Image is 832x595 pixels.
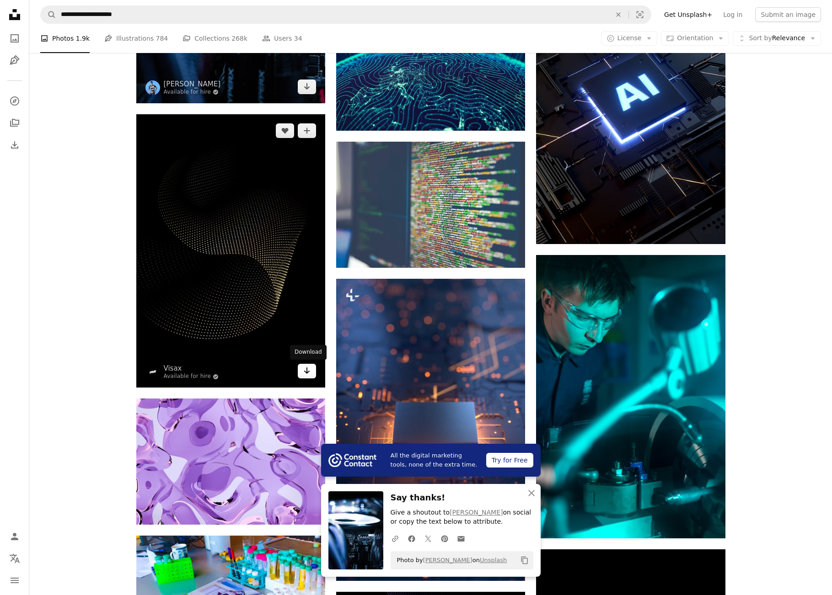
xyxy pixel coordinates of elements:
[617,34,642,42] span: License
[336,279,525,581] img: Central Computer Processors CPU concept. 3d rendering,conceptual image.
[276,123,294,138] button: Like
[298,364,316,378] a: Download
[403,529,420,547] a: Share on Facebook
[677,34,713,42] span: Orientation
[453,529,469,547] a: Share over email
[5,92,24,110] a: Explore
[328,453,376,467] img: file-1754318165549-24bf788d5b37
[41,6,56,23] button: Search Unsplash
[321,444,541,477] a: All the digital marketing tools, none of the extra time.Try for Free
[336,142,525,267] img: Colorful software or web code on a computer monitor
[5,114,24,132] a: Collections
[733,31,821,46] button: Sort byRelevance
[136,457,325,465] a: A bunch of purple bubbles floating in the air
[536,89,725,97] a: AI, Artificial Intelligence concept,3d rendering,conceptual image.
[391,491,533,505] h3: Say thanks!
[480,557,507,563] a: Unsplash
[5,29,24,48] a: Photos
[336,64,525,72] a: Globe viewing from space at night with abstract artificial intelligence lines. (World Map Courtes...
[517,552,532,568] button: Copy to clipboard
[136,247,325,255] a: a black and white photo of a circular object
[420,529,436,547] a: Share on Twitter
[608,6,628,23] button: Clear
[659,7,718,22] a: Get Unsplash+
[136,114,325,388] img: a black and white photo of a circular object
[749,34,772,42] span: Sort by
[262,24,302,53] a: Users 34
[436,529,453,547] a: Share on Pinterest
[136,398,325,524] img: A bunch of purple bubbles floating in the air
[183,24,247,53] a: Collections 268k
[294,33,302,43] span: 34
[298,123,316,138] button: Add to Collection
[536,393,725,401] a: man in black jacket wearing eyeglasses
[336,5,525,131] img: Globe viewing from space at night with abstract artificial intelligence lines. (World Map Courtes...
[749,34,805,43] span: Relevance
[40,5,651,24] form: Find visuals sitewide
[5,571,24,590] button: Menu
[536,255,725,538] img: man in black jacket wearing eyeglasses
[392,553,507,568] span: Photo by on
[164,373,219,380] a: Available for hire
[629,6,651,23] button: Visual search
[156,33,168,43] span: 784
[5,527,24,546] a: Log in / Sign up
[391,451,479,469] span: All the digital marketing tools, none of the extra time.
[164,89,221,96] a: Available for hire
[5,549,24,568] button: Language
[145,365,160,379] img: Go to Visax's profile
[336,425,525,434] a: Central Computer Processors CPU concept. 3d rendering,conceptual image.
[164,364,219,373] a: Visax
[450,509,503,516] a: [PERSON_NAME]
[298,80,316,94] a: Download
[423,557,472,563] a: [PERSON_NAME]
[755,7,821,22] button: Submit an image
[718,7,748,22] a: Log in
[486,453,533,467] div: Try for Free
[5,51,24,69] a: Illustrations
[290,345,327,360] div: Download
[391,508,533,526] p: Give a shoutout to on social or copy the text below to attribute.
[5,136,24,154] a: Download History
[164,80,221,89] a: [PERSON_NAME]
[5,5,24,26] a: Home — Unsplash
[336,201,525,209] a: Colorful software or web code on a computer monitor
[231,33,247,43] span: 268k
[661,31,729,46] button: Orientation
[601,31,658,46] button: License
[145,80,160,95] img: Go to Artiom Vallat's profile
[104,24,168,53] a: Illustrations 784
